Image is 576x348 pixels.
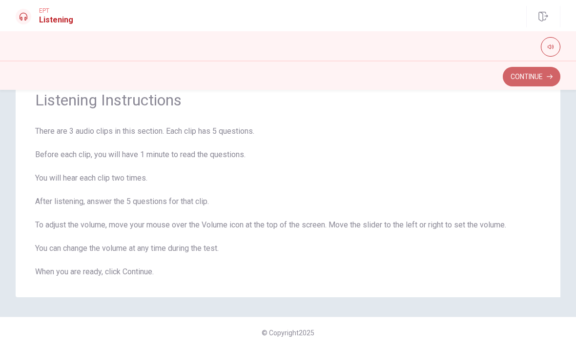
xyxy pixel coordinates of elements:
span: © Copyright 2025 [262,329,314,337]
h1: Listening [39,14,73,26]
span: EPT [39,7,73,14]
span: Listening Instructions [35,90,541,110]
span: There are 3 audio clips in this section. Each clip has 5 questions. Before each clip, you will ha... [35,125,541,278]
button: Continue [503,67,560,86]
